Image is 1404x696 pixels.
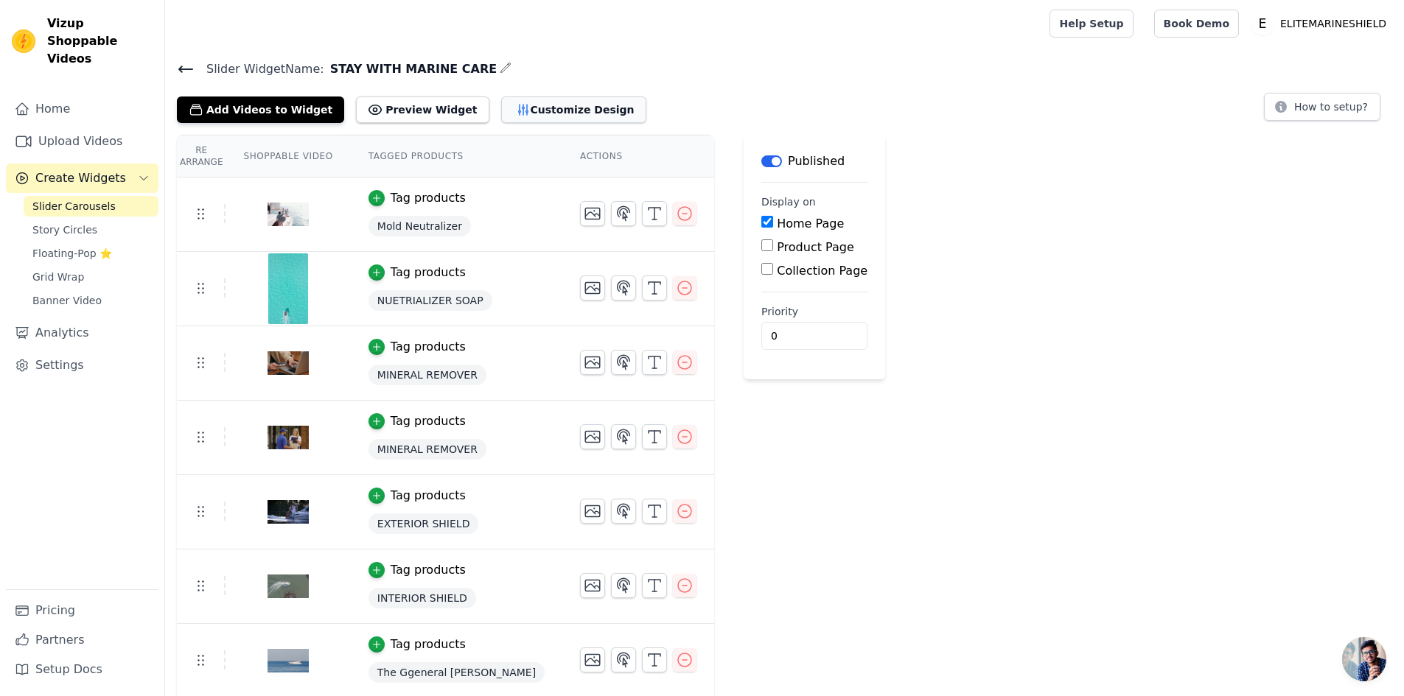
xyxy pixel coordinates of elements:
span: Slider Widget Name: [195,60,324,78]
p: Published [788,152,845,170]
a: Settings [6,351,158,380]
a: Pricing [6,596,158,625]
a: Help Setup [1049,10,1133,38]
a: Floating-Pop ⭐ [24,243,158,264]
div: Tag products [391,487,466,505]
img: vizup-images-d330.png [268,179,309,250]
span: Floating-Pop ⭐ [32,246,112,261]
div: Tag products [391,561,466,579]
span: Banner Video [32,293,102,308]
a: Book Demo [1154,10,1239,38]
span: Create Widgets [35,169,126,187]
span: INTERIOR SHIELD [369,588,476,608]
button: Change Thumbnail [580,350,605,375]
button: Customize Design [501,96,646,123]
div: Edit Name [500,59,511,79]
span: MINERAL REMOVER [369,365,486,385]
button: Tag products [369,636,466,653]
button: Preview Widget [356,96,489,123]
label: Product Page [777,240,854,254]
img: vizup-images-39d4.png [268,551,309,622]
button: Change Thumbnail [580,201,605,226]
span: The Ggeneral [PERSON_NAME] [369,662,545,683]
span: Mold Neutralizer [369,216,471,236]
a: Partners [6,625,158,655]
button: How to setup? [1264,93,1380,121]
button: Change Thumbnail [580,275,605,300]
button: Create Widgets [6,164,158,193]
button: Add Videos to Widget [177,96,344,123]
button: Tag products [369,487,466,505]
button: Tag products [369,189,466,207]
img: vizup-images-83ed.png [268,253,309,324]
img: vizup-images-9dde.png [268,625,309,696]
a: Setup Docs [6,655,158,684]
a: How to setup? [1264,103,1380,117]
th: Actions [562,136,714,177]
img: Vizup [12,29,35,53]
button: Tag products [369,561,466,579]
div: Tag products [391,189,466,207]
div: Tag products [391,636,466,653]
span: Slider Carousels [32,199,116,214]
button: Change Thumbnail [580,647,605,672]
a: Upload Videos [6,127,158,156]
legend: Display on [761,194,816,209]
span: EXTERIOR SHIELD [369,513,479,534]
img: vizup-images-b675.png [268,328,309,398]
span: Grid Wrap [32,270,84,284]
img: vizup-images-ddce.png [268,402,309,473]
button: Change Thumbnail [580,573,605,598]
span: NUETRIALIZER SOAP [369,290,492,311]
div: Open chat [1342,637,1386,681]
label: Collection Page [777,264,867,278]
button: Tag products [369,264,466,281]
th: Shoppable Video [226,136,350,177]
button: Change Thumbnail [580,499,605,524]
div: Tag products [391,412,466,430]
div: Tag products [391,338,466,356]
a: Slider Carousels [24,196,158,217]
th: Tagged Products [351,136,562,177]
img: vizup-images-0e5f.png [268,477,309,547]
button: E ELITEMARINESHIELD [1251,10,1392,37]
span: Vizup Shoppable Videos [47,15,153,68]
div: Tag products [391,264,466,281]
button: Tag products [369,412,466,430]
label: Priority [761,304,867,319]
button: Tag products [369,338,466,356]
p: ELITEMARINESHIELD [1274,10,1392,37]
a: Story Circles [24,219,158,240]
button: Change Thumbnail [580,424,605,449]
text: E [1259,16,1267,31]
span: Story Circles [32,222,97,237]
label: Home Page [777,217,844,231]
span: MINERAL REMOVER [369,439,486,460]
a: Analytics [6,318,158,348]
th: Re Arrange [177,136,226,177]
a: Banner Video [24,290,158,311]
span: STAY WITH MARINE CARE [324,60,497,78]
a: Home [6,94,158,124]
a: Grid Wrap [24,267,158,287]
